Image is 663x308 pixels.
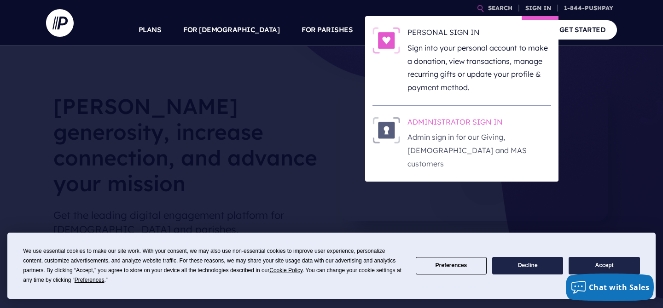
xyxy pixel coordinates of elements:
a: FOR PARISHES [302,14,353,46]
button: Decline [492,257,563,275]
div: Cookie Consent Prompt [7,233,656,299]
p: Sign into your personal account to make a donation, view transactions, manage recurring gifts or ... [407,41,551,94]
h6: PERSONAL SIGN IN [407,27,551,41]
a: EXPLORE [438,14,470,46]
a: SOLUTIONS [375,14,416,46]
button: Chat with Sales [566,274,654,301]
span: Preferences [75,277,105,283]
span: Chat with Sales [589,282,650,292]
button: Preferences [416,257,487,275]
div: We use essential cookies to make our site work. With your consent, we may also use non-essential ... [23,246,404,285]
span: Cookie Policy [269,267,302,274]
img: ADMINISTRATOR SIGN IN - Illustration [372,117,400,143]
p: Admin sign in for our Giving, [DEMOGRAPHIC_DATA] and MAS customers [407,131,551,170]
a: ADMINISTRATOR SIGN IN - Illustration ADMINISTRATOR SIGN IN Admin sign in for our Giving, [DEMOGRA... [372,117,551,171]
a: FOR [DEMOGRAPHIC_DATA] [183,14,279,46]
a: COMPANY [492,14,526,46]
img: PERSONAL SIGN IN - Illustration [372,27,400,54]
a: PERSONAL SIGN IN - Illustration PERSONAL SIGN IN Sign into your personal account to make a donati... [372,27,551,94]
button: Accept [569,257,640,275]
a: PLANS [139,14,162,46]
a: GET STARTED [548,20,617,39]
h6: ADMINISTRATOR SIGN IN [407,117,551,131]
